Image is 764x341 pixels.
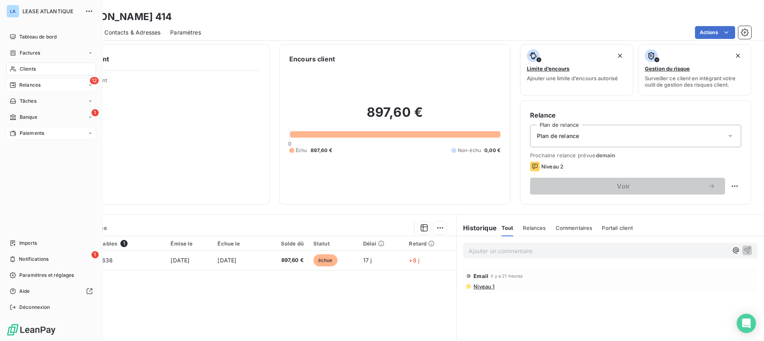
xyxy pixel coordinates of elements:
h6: Historique [457,223,497,233]
span: Imports [19,240,37,247]
span: Voir [540,183,707,189]
span: demain [596,152,616,158]
span: Non-échu [458,147,481,154]
span: Notifications [19,256,49,263]
span: 897,60 € [311,147,332,154]
button: Actions [695,26,735,39]
div: Échue le [217,240,255,247]
img: Logo LeanPay [6,323,56,336]
span: Déconnexion [19,304,50,311]
a: Aide [6,285,96,298]
span: Propriétés Client [65,77,260,88]
span: +8 j [409,257,419,264]
span: il y a 21 heures [491,274,523,278]
span: Banque [20,114,37,121]
span: [DATE] [171,257,189,264]
h6: Encours client [289,54,335,64]
h6: Informations client [49,54,260,64]
span: 1 [120,240,128,247]
h3: [PERSON_NAME] 414 [71,10,172,24]
button: Gestion du risqueSurveiller ce client en intégrant votre outil de gestion des risques client. [638,44,751,95]
span: [DATE] [217,257,236,264]
span: échue [313,254,337,266]
span: Relances [523,225,546,231]
div: Solde dû [265,240,304,247]
span: Échu [296,147,307,154]
span: Tableau de bord [19,33,57,41]
div: Délai [363,240,400,247]
span: LEASE ATLANTIQUE [22,8,80,14]
span: Relances [19,81,41,89]
div: LA [6,5,19,18]
div: Retard [409,240,451,247]
span: 17 j [363,257,372,264]
span: Paramètres et réglages [19,272,74,279]
span: Paiements [20,130,44,137]
span: Factures [20,49,40,57]
span: Contacts & Adresses [104,28,161,37]
span: Prochaine relance prévue [530,152,741,158]
span: Niveau 2 [541,163,563,170]
span: Email [473,273,488,279]
span: Niveau 1 [473,283,494,290]
span: 1 [91,109,99,116]
span: 0 [288,140,291,147]
span: Gestion du risque [645,65,690,72]
h6: Relance [530,110,741,120]
span: Tâches [20,97,37,105]
button: Voir [530,178,725,195]
span: 0,00 € [484,147,500,154]
button: Limite d’encoursAjouter une limite d’encours autorisé [520,44,633,95]
span: 1 [91,251,99,258]
span: Surveiller ce client en intégrant votre outil de gestion des risques client. [645,75,744,88]
span: Limite d’encours [527,65,569,72]
span: Portail client [602,225,633,231]
span: Clients [20,65,36,73]
span: Aide [19,288,30,295]
span: Ajouter une limite d’encours autorisé [527,75,618,81]
span: Plan de relance [537,132,579,140]
span: Commentaires [556,225,593,231]
span: 897,60 € [265,256,304,264]
span: Tout [502,225,514,231]
h2: 897,60 € [289,104,500,128]
div: Émise le [171,240,208,247]
span: Paramètres [170,28,201,37]
div: Open Intercom Messenger [737,314,756,333]
span: 12 [90,77,99,84]
div: Pièces comptables [67,240,161,247]
div: Statut [313,240,354,247]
